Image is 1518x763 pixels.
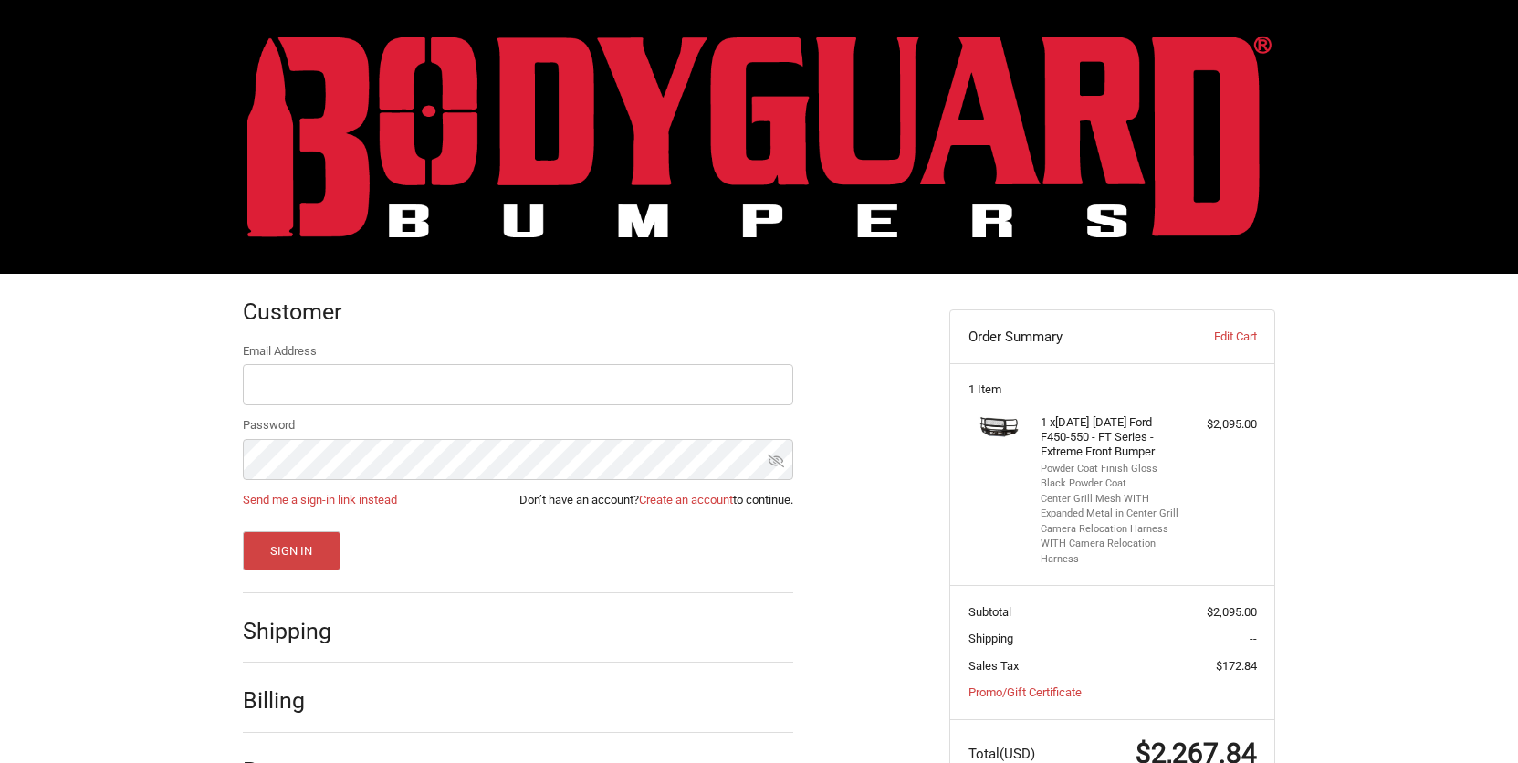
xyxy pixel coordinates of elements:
img: BODYGUARD BUMPERS [247,36,1272,237]
span: -- [1250,632,1257,645]
a: Send me a sign-in link instead [243,493,397,507]
div: $2,095.00 [1185,415,1257,434]
span: Sales Tax [968,659,1019,673]
h3: Order Summary [968,328,1167,346]
span: $2,095.00 [1207,605,1257,619]
label: Password [243,416,793,434]
span: $172.84 [1216,659,1257,673]
iframe: Chat Widget [1427,675,1518,763]
h2: Billing [243,686,350,715]
a: Edit Cart [1166,328,1256,346]
a: Promo/Gift Certificate [968,685,1082,699]
li: Powder Coat Finish Gloss Black Powder Coat [1041,462,1180,492]
a: Create an account [639,493,733,507]
h4: 1 x [DATE]-[DATE] Ford F450-550 - FT Series - Extreme Front Bumper [1041,415,1180,460]
h2: Customer [243,298,350,326]
span: Don’t have an account? to continue. [519,491,793,509]
h2: Shipping [243,617,350,645]
label: Email Address [243,342,793,361]
span: Total (USD) [968,746,1035,762]
li: Center Grill Mesh WITH Expanded Metal in Center Grill [1041,492,1180,522]
span: Subtotal [968,605,1011,619]
h3: 1 Item [968,382,1257,397]
button: Sign In [243,531,340,570]
span: Shipping [968,632,1013,645]
li: Camera Relocation Harness WITH Camera Relocation Harness [1041,522,1180,568]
